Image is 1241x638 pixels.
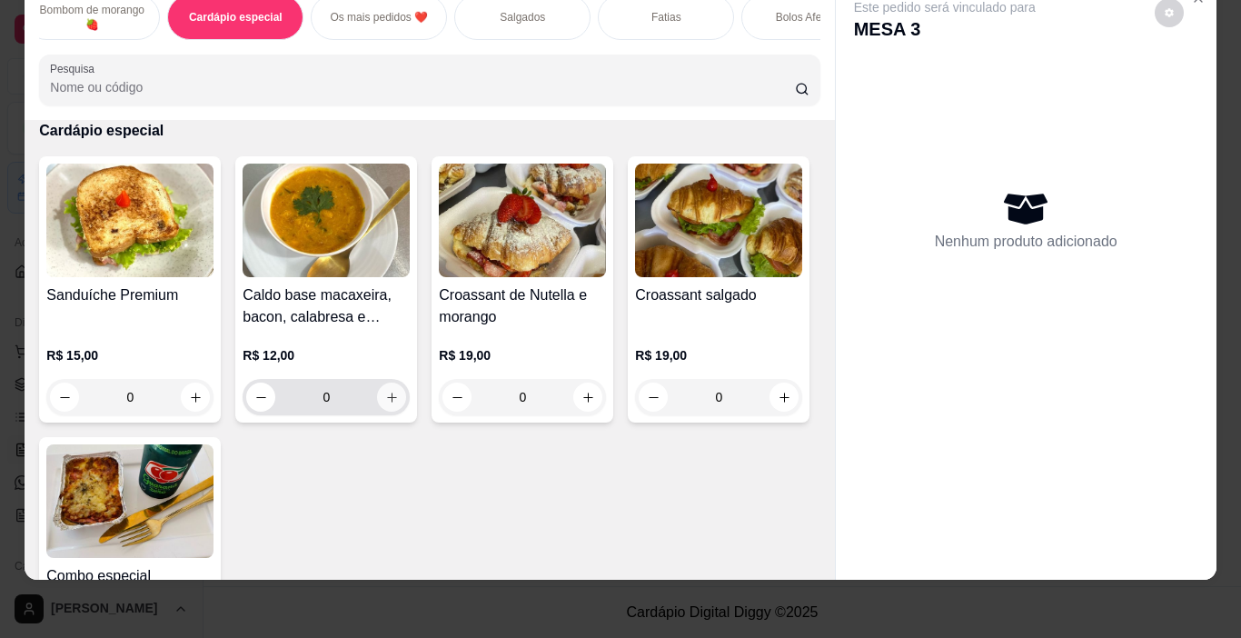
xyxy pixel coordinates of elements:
p: MESA 3 [854,16,1036,42]
button: increase-product-quantity [181,383,210,412]
p: Salgados [500,10,545,25]
h4: Sanduíche Premium [46,284,213,306]
img: product-image [46,164,213,277]
button: increase-product-quantity [769,383,799,412]
p: R$ 19,00 [439,346,606,364]
img: product-image [635,164,802,277]
h4: Caldo base macaxeira, bacon, calabresa e frango [243,284,410,328]
p: R$ 15,00 [46,346,213,364]
p: Bombom de morango🍓 [39,3,144,32]
h4: Croassant de Nutella e morango [439,284,606,328]
p: Bolos Afetivos [776,10,844,25]
p: Fatias [651,10,681,25]
p: R$ 12,00 [243,346,410,364]
h4: Combo especial [46,565,213,587]
button: decrease-product-quantity [50,383,79,412]
button: increase-product-quantity [377,383,406,412]
button: increase-product-quantity [573,383,602,412]
button: decrease-product-quantity [246,383,275,412]
input: Pesquisa [50,78,795,96]
p: Nenhum produto adicionado [935,231,1117,253]
img: product-image [243,164,410,277]
h4: Croassant salgado [635,284,802,306]
button: decrease-product-quantity [639,383,668,412]
button: decrease-product-quantity [442,383,472,412]
p: Cardápio especial [39,120,819,142]
img: product-image [439,164,606,277]
img: product-image [46,444,213,558]
p: Os mais pedidos ❤️ [330,10,428,25]
label: Pesquisa [50,61,101,76]
p: R$ 19,00 [635,346,802,364]
p: Cardápio especial [189,10,283,25]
